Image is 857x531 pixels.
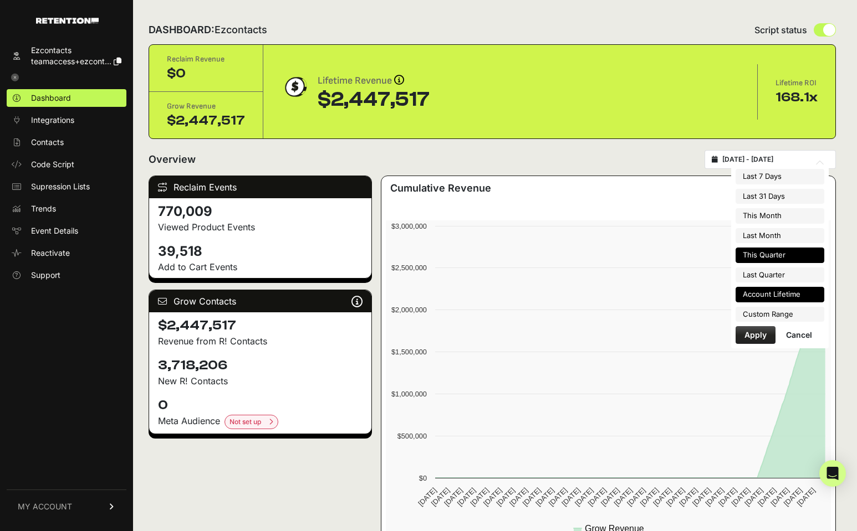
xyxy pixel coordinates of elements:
text: $500,000 [397,432,426,440]
p: Revenue from R! Contacts [158,334,363,348]
text: $1,500,000 [391,348,427,356]
span: teamaccess+ezcont... [31,56,111,66]
div: Lifetime Revenue [318,73,430,89]
p: New R! Contacts [158,374,363,388]
span: MY ACCOUNT [18,501,72,512]
span: Trends [31,203,56,214]
text: $0 [419,474,426,482]
a: Integrations [7,111,126,129]
text: [DATE] [442,486,464,508]
li: Last Month [736,228,824,244]
text: $2,000,000 [391,306,427,314]
li: Last 31 Days [736,189,824,204]
a: Supression Lists [7,178,126,195]
text: [DATE] [743,486,764,508]
text: [DATE] [494,486,516,508]
span: Support [31,270,60,281]
h4: 3,718,206 [158,357,363,374]
div: $2,447,517 [318,89,430,111]
li: This Quarter [736,248,824,263]
div: Ezcontacts [31,45,121,56]
text: $1,000,000 [391,390,427,398]
text: [DATE] [677,486,699,508]
a: Dashboard [7,89,126,107]
text: [DATE] [456,486,477,508]
text: [DATE] [586,486,608,508]
div: Lifetime ROI [776,78,818,89]
text: [DATE] [664,486,686,508]
div: $0 [167,65,245,83]
a: Event Details [7,222,126,240]
img: Retention.com [36,18,99,24]
div: Reclaim Revenue [167,54,245,65]
text: [DATE] [534,486,555,508]
a: Reactivate [7,244,126,262]
li: Account Lifetime [736,287,824,302]
text: $3,000,000 [391,222,427,230]
text: [DATE] [599,486,621,508]
text: [DATE] [717,486,738,508]
div: Reclaim Events [149,176,371,198]
text: [DATE] [429,486,451,508]
text: [DATE] [691,486,712,508]
a: Contacts [7,133,126,151]
h4: 0 [158,396,363,414]
text: [DATE] [612,486,634,508]
text: [DATE] [795,486,817,508]
a: Trends [7,200,126,218]
span: Code Script [31,159,74,170]
li: Custom Range [736,307,824,322]
div: 168.1x [776,89,818,106]
text: [DATE] [573,486,595,508]
h4: 39,518 [158,243,363,260]
p: Add to Cart Events [158,260,363,274]
text: $2,500,000 [391,264,427,272]
li: Last 7 Days [736,169,824,184]
span: Reactivate [31,248,70,259]
text: [DATE] [769,486,790,508]
span: Event Details [31,225,78,236]
text: [DATE] [468,486,490,508]
text: [DATE] [482,486,503,508]
a: MY ACCOUNT [7,489,126,523]
h3: Cumulative Revenue [390,181,491,196]
div: Grow Revenue [167,101,245,112]
a: Code Script [7,156,126,173]
text: [DATE] [782,486,804,508]
li: This Month [736,208,824,224]
h4: 770,009 [158,203,363,220]
text: [DATE] [638,486,660,508]
span: Ezcontacts [215,24,267,35]
text: [DATE] [625,486,647,508]
p: Viewed Product Events [158,220,363,234]
span: Dashboard [31,92,71,104]
img: dollar-coin-05c43ed7efb7bc0c12610022525b4bbbb207c7efeef5aecc26f025e68dcafac9.png [281,73,309,101]
div: Meta Audience [158,414,363,429]
span: Supression Lists [31,181,90,192]
text: [DATE] [703,486,725,508]
button: Apply [736,326,776,344]
text: [DATE] [547,486,568,508]
span: Script status [754,23,807,37]
a: Support [7,266,126,284]
a: Ezcontacts teamaccess+ezcont... [7,42,126,70]
button: Cancel [777,326,821,344]
text: [DATE] [521,486,542,508]
span: Contacts [31,137,64,148]
text: [DATE] [560,486,581,508]
h2: Overview [149,152,196,167]
span: Integrations [31,115,74,126]
text: [DATE] [756,486,777,508]
div: Grow Contacts [149,290,371,312]
li: Last Quarter [736,267,824,283]
text: [DATE] [651,486,673,508]
text: [DATE] [416,486,438,508]
div: $2,447,517 [167,112,245,130]
text: [DATE] [508,486,529,508]
text: [DATE] [730,486,751,508]
h2: DASHBOARD: [149,22,267,38]
div: Open Intercom Messenger [819,460,846,487]
h4: $2,447,517 [158,317,363,334]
